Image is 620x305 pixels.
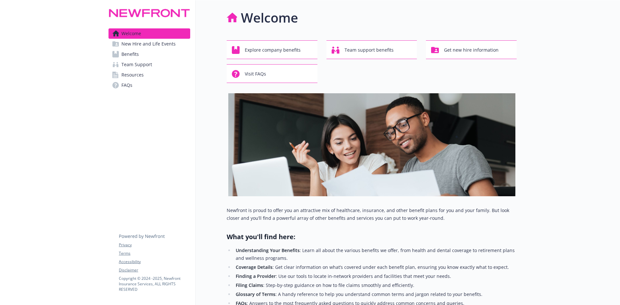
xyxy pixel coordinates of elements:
[227,207,517,222] p: Newfront is proud to offer you an attractive mix of healthcare, insurance, and other benefit plan...
[426,40,517,59] button: Get new hire information
[108,49,190,59] a: Benefits
[121,39,176,49] span: New Hire and Life Events
[121,80,132,90] span: FAQs
[234,272,517,280] li: : Use our tools to locate in-network providers and facilities that meet your needs.
[108,39,190,49] a: New Hire and Life Events
[245,68,266,80] span: Visit FAQs
[108,59,190,70] a: Team Support
[234,281,517,289] li: : Step-by-step guidance on how to file claims smoothly and efficiently.
[121,28,141,39] span: Welcome
[119,276,190,292] p: Copyright © 2024 - 2025 , Newfront Insurance Services, ALL RIGHTS RESERVED
[108,80,190,90] a: FAQs
[228,93,515,196] img: overview page banner
[241,8,298,27] h1: Welcome
[108,28,190,39] a: Welcome
[119,242,190,248] a: Privacy
[121,70,144,80] span: Resources
[227,40,317,59] button: Explore company benefits
[444,44,499,56] span: Get new hire information
[345,44,394,56] span: Team support benefits
[236,282,263,288] strong: Filing Claims
[121,49,139,59] span: Benefits
[236,291,275,297] strong: Glossary of Terms
[227,64,317,83] button: Visit FAQs
[236,247,300,253] strong: Understanding Your Benefits
[234,263,517,271] li: : Get clear information on what’s covered under each benefit plan, ensuring you know exactly what...
[234,247,517,262] li: : Learn all about the various benefits we offer, from health and dental coverage to retirement pl...
[245,44,301,56] span: Explore company benefits
[119,267,190,273] a: Disclaimer
[236,264,273,270] strong: Coverage Details
[108,70,190,80] a: Resources
[236,273,276,279] strong: Finding a Provider
[234,290,517,298] li: : A handy reference to help you understand common terms and jargon related to your benefits.
[326,40,417,59] button: Team support benefits
[121,59,152,70] span: Team Support
[119,259,190,265] a: Accessibility
[227,232,517,241] h2: What you'll find here:
[119,250,190,256] a: Terms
